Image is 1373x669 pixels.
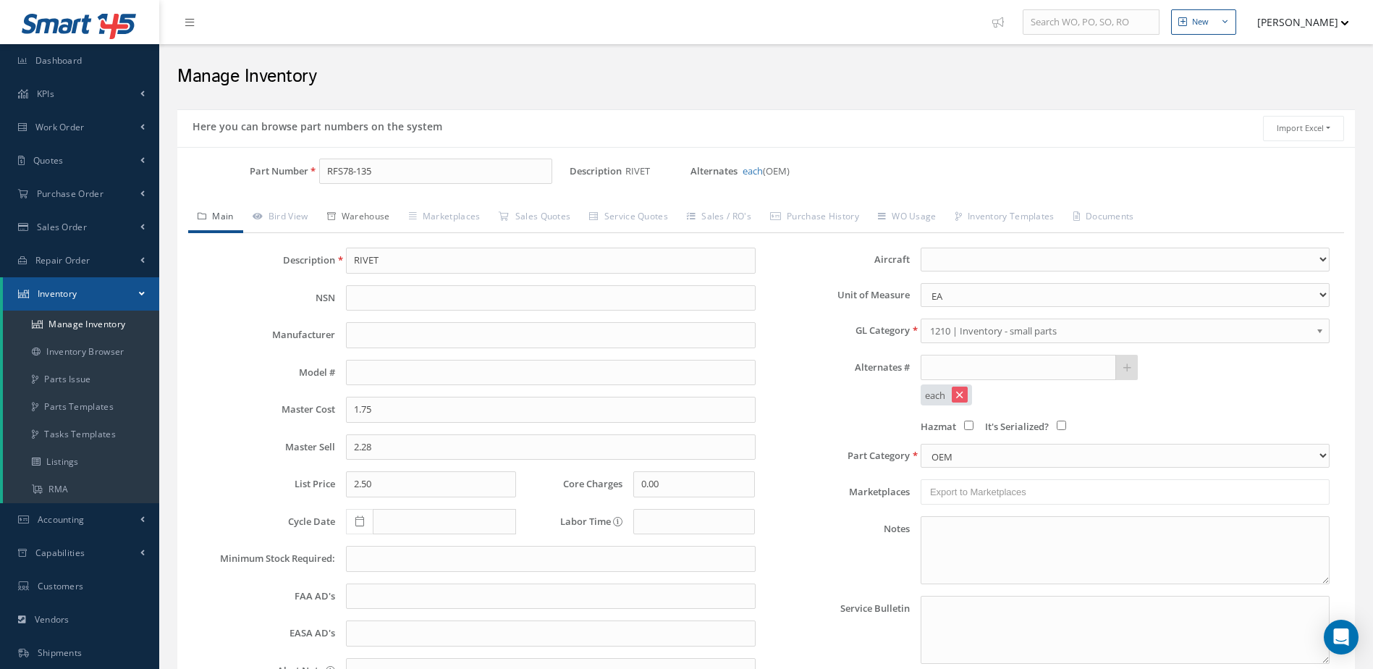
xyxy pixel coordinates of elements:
[38,647,83,659] span: Shipments
[1023,9,1159,35] input: Search WO, PO, SO, RO
[743,164,790,177] span: (OEM)
[1243,8,1349,36] button: [PERSON_NAME]
[192,479,335,489] label: List Price
[625,159,656,185] span: RIVET
[677,203,761,233] a: Sales / RO's
[1171,9,1236,35] button: New
[35,254,90,266] span: Repair Order
[3,476,159,503] a: RMA
[35,613,69,626] span: Vendors
[3,421,159,448] a: Tasks Templates
[766,254,910,265] label: Aircraft
[243,203,318,233] a: Bird View
[690,166,740,177] label: Alternates
[192,591,335,602] label: FAA AD's
[921,420,956,433] span: Hazmat
[35,547,85,559] span: Capabilities
[985,420,1049,433] span: It's Serialized?
[930,322,1311,340] span: 1210 | Inventory - small parts
[192,293,335,303] label: NSN
[925,390,945,400] span: each
[766,325,910,336] label: GL Category
[192,628,335,639] label: EASA AD's
[964,421,973,430] input: Hazmat
[1064,203,1144,233] a: Documents
[1263,116,1344,141] button: Import Excel
[177,166,308,177] label: Part Number
[192,367,335,378] label: Model #
[766,450,910,461] label: Part Category
[192,442,335,453] label: Master Sell
[38,513,85,526] span: Accounting
[192,553,335,564] label: Minimum Stock Required:
[192,329,335,340] label: Manufacturer
[37,188,103,200] span: Purchase Order
[527,479,622,489] label: Core Charges
[766,516,910,584] label: Notes
[37,221,87,233] span: Sales Order
[192,404,335,415] label: Master Cost
[766,362,910,373] label: Alternates #
[869,203,946,233] a: WO Usage
[3,277,159,311] a: Inventory
[527,516,622,527] label: Labor Time
[35,121,85,133] span: Work Order
[761,203,869,233] a: Purchase History
[766,596,910,664] label: Service Bulletin
[570,166,622,177] label: Description
[766,487,910,497] label: Marketplaces
[489,203,580,233] a: Sales Quotes
[192,255,335,266] label: Description
[38,287,77,300] span: Inventory
[400,203,490,233] a: Marketplaces
[1192,16,1209,28] div: New
[3,393,159,421] a: Parts Templates
[3,448,159,476] a: Listings
[3,366,159,393] a: Parts Issue
[38,580,84,592] span: Customers
[188,203,243,233] a: Main
[921,516,1330,584] textarea: Notes
[318,203,400,233] a: Warehouse
[37,88,54,100] span: KPIs
[766,290,910,300] label: Unit of Measure
[743,164,763,177] a: each
[192,516,335,527] label: Cycle Date
[1324,620,1359,655] div: Open Intercom Messenger
[1057,421,1066,430] input: It's Serialized?
[580,203,677,233] a: Service Quotes
[3,311,159,338] a: Manage Inventory
[946,203,1064,233] a: Inventory Templates
[177,66,1355,88] h2: Manage Inventory
[35,54,83,67] span: Dashboard
[188,116,442,133] h5: Here you can browse part numbers on the system
[33,154,64,167] span: Quotes
[3,338,159,366] a: Inventory Browser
